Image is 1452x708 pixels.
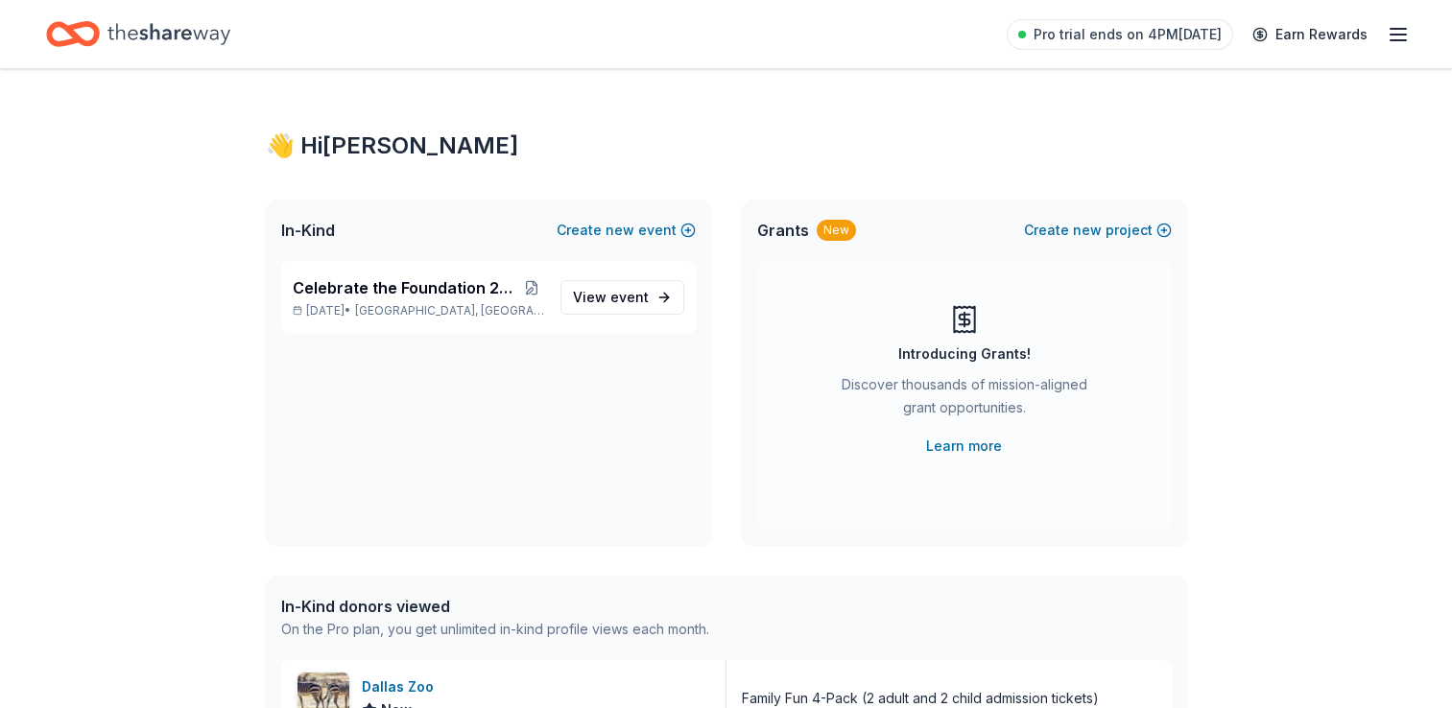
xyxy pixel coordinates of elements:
[610,289,649,305] span: event
[281,595,709,618] div: In-Kind donors viewed
[1241,17,1379,52] a: Earn Rewards
[293,276,520,299] span: Celebrate the Foundation 2025 - Sneaker Ball
[46,12,230,57] a: Home
[281,618,709,641] div: On the Pro plan, you get unlimited in-kind profile views each month.
[817,220,856,241] div: New
[557,219,696,242] button: Createnewevent
[834,373,1095,427] div: Discover thousands of mission-aligned grant opportunities.
[362,675,441,698] div: Dallas Zoo
[926,435,1002,458] a: Learn more
[266,130,1187,161] div: 👋 Hi [PERSON_NAME]
[1007,19,1233,50] a: Pro trial ends on 4PM[DATE]
[560,280,684,315] a: View event
[1034,23,1222,46] span: Pro trial ends on 4PM[DATE]
[1073,219,1102,242] span: new
[293,303,545,319] p: [DATE] •
[606,219,634,242] span: new
[1024,219,1172,242] button: Createnewproject
[281,219,335,242] span: In-Kind
[355,303,544,319] span: [GEOGRAPHIC_DATA], [GEOGRAPHIC_DATA]
[757,219,809,242] span: Grants
[573,286,649,309] span: View
[898,342,1031,366] div: Introducing Grants!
